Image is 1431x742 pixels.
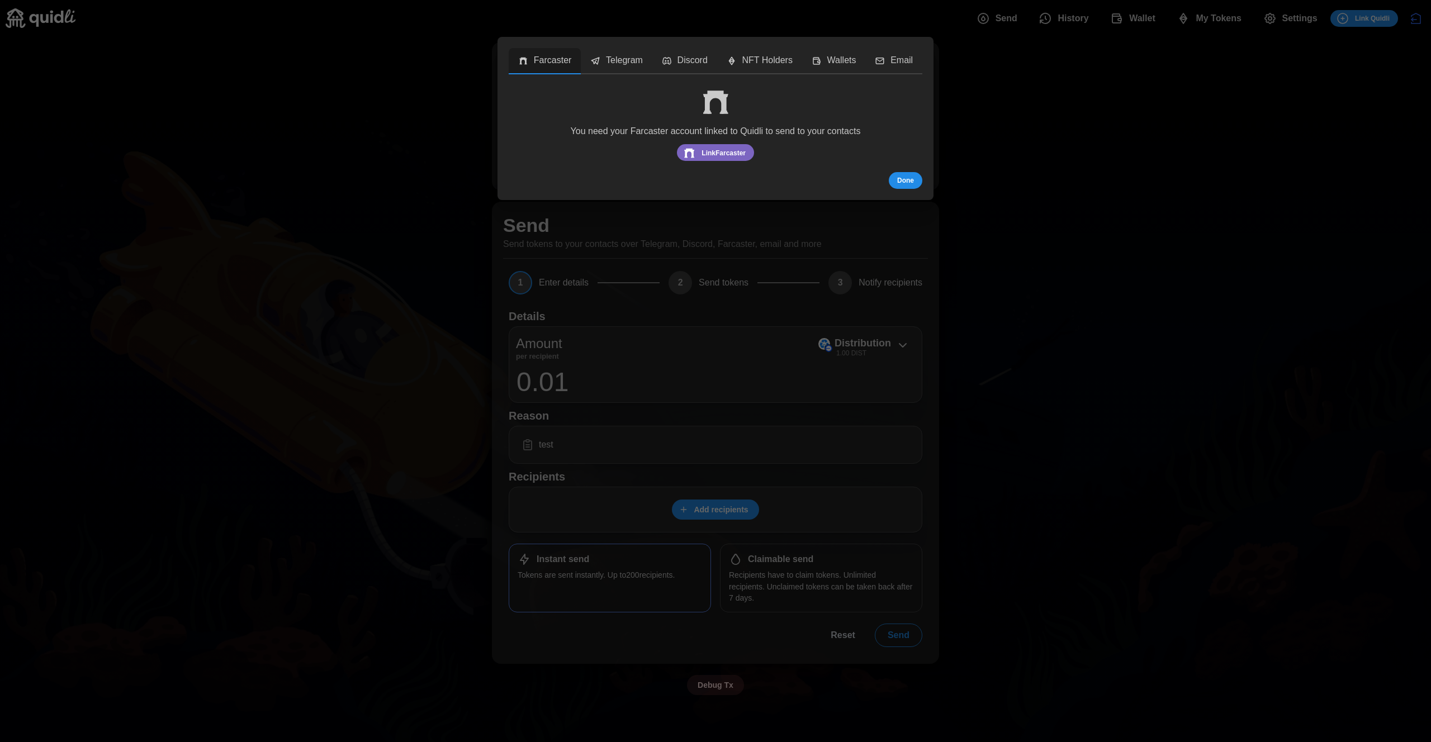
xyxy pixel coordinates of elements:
[890,54,913,68] p: Email
[827,54,856,68] p: Wallets
[889,172,922,189] button: Done
[742,54,793,68] p: NFT Holders
[702,146,746,160] span: Link Farcaster
[534,54,572,68] p: Farcaster
[677,54,708,68] p: Discord
[897,173,914,188] span: Done
[677,144,754,161] button: Link Farcaster account
[606,54,643,68] p: Telegram
[571,125,861,139] p: You need your Farcaster account linked to Quidli to send to your contacts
